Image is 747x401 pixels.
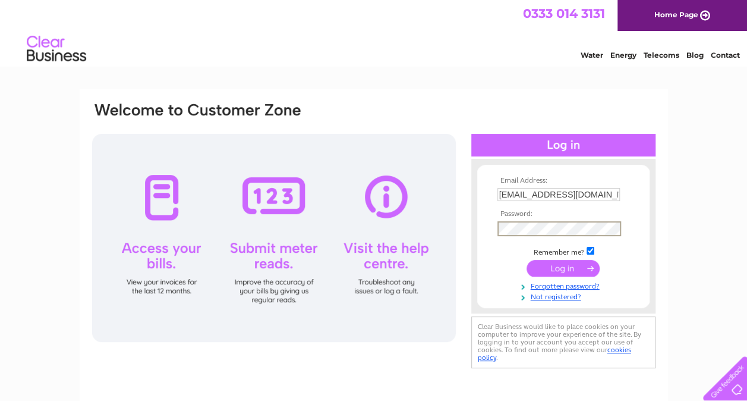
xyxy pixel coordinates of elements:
[644,51,679,59] a: Telecoms
[93,7,655,58] div: Clear Business is a trading name of Verastar Limited (registered in [GEOGRAPHIC_DATA] No. 3667643...
[471,317,655,368] div: Clear Business would like to place cookies on your computer to improve your experience of the sit...
[497,290,632,302] a: Not registered?
[711,51,740,59] a: Contact
[527,260,600,277] input: Submit
[478,346,631,362] a: cookies policy
[494,245,632,257] td: Remember me?
[494,177,632,185] th: Email Address:
[497,280,632,291] a: Forgotten password?
[610,51,636,59] a: Energy
[26,31,87,67] img: logo.png
[686,51,704,59] a: Blog
[494,210,632,218] th: Password:
[523,6,605,21] a: 0333 014 3131
[581,51,603,59] a: Water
